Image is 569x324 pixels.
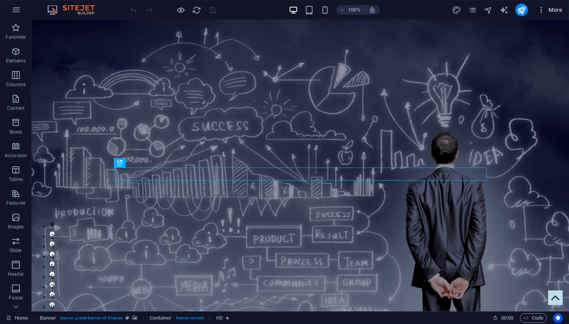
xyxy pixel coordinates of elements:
[176,5,185,15] button: Click here to leave preview mode and continue editing
[18,232,23,237] button: 4
[9,295,23,301] p: Footer
[18,262,23,267] button: 7
[468,6,477,15] i: Pages (Ctrl+Alt+S)
[45,5,105,15] img: Editor Logo
[150,313,172,323] span: Click to select. Double-click to edit
[484,5,493,15] button: navigator
[6,200,25,206] p: Features
[9,176,23,183] p: Tables
[7,105,24,111] p: Content
[6,34,26,40] p: Favorites
[59,313,122,323] span: . banner .preset-banner-v3-financia
[517,6,526,15] i: Publish
[126,316,129,320] i: This element is a customizable preset
[468,5,477,15] button: pages
[499,6,509,15] i: AI Writer
[18,242,23,247] button: 5
[369,6,376,13] i: On resize automatically adjust zoom level to fit chosen device.
[192,5,201,15] button: reload
[553,313,563,323] button: Usercentrics
[501,313,513,323] span: 00 00
[507,315,508,321] span: :
[10,247,22,254] p: Slider
[40,313,230,323] nav: breadcrumb
[484,6,493,15] i: Navigator
[9,129,23,135] p: Boxes
[6,313,28,323] a: Click to cancel selection. Double-click to open Pages
[5,153,27,159] p: Accordion
[534,4,565,16] button: More
[452,5,462,15] button: design
[226,316,229,320] i: Element contains an animation
[537,6,562,14] span: More
[132,316,137,320] i: This element contains a background
[18,212,23,217] button: 2
[18,252,23,257] button: 6
[8,271,24,277] p: Header
[6,58,26,64] p: Elements
[40,313,57,323] span: Click to select. Double-click to edit
[18,222,23,226] button: 3
[336,5,364,15] button: 100%
[524,313,543,323] span: Code
[515,4,528,16] button: publish
[18,202,23,206] button: 1
[452,6,461,15] i: Design (Ctrl+Alt+Y)
[192,6,201,15] i: Reload page
[175,313,203,323] span: . banner-content
[18,283,23,287] button: 9
[499,5,509,15] button: text_generator
[520,313,547,323] button: Code
[6,81,26,88] p: Columns
[8,224,24,230] p: Images
[493,313,514,323] h6: Session time
[216,313,222,323] span: Click to select. Double-click to edit
[348,5,361,15] h6: 100%
[18,272,23,277] button: 8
